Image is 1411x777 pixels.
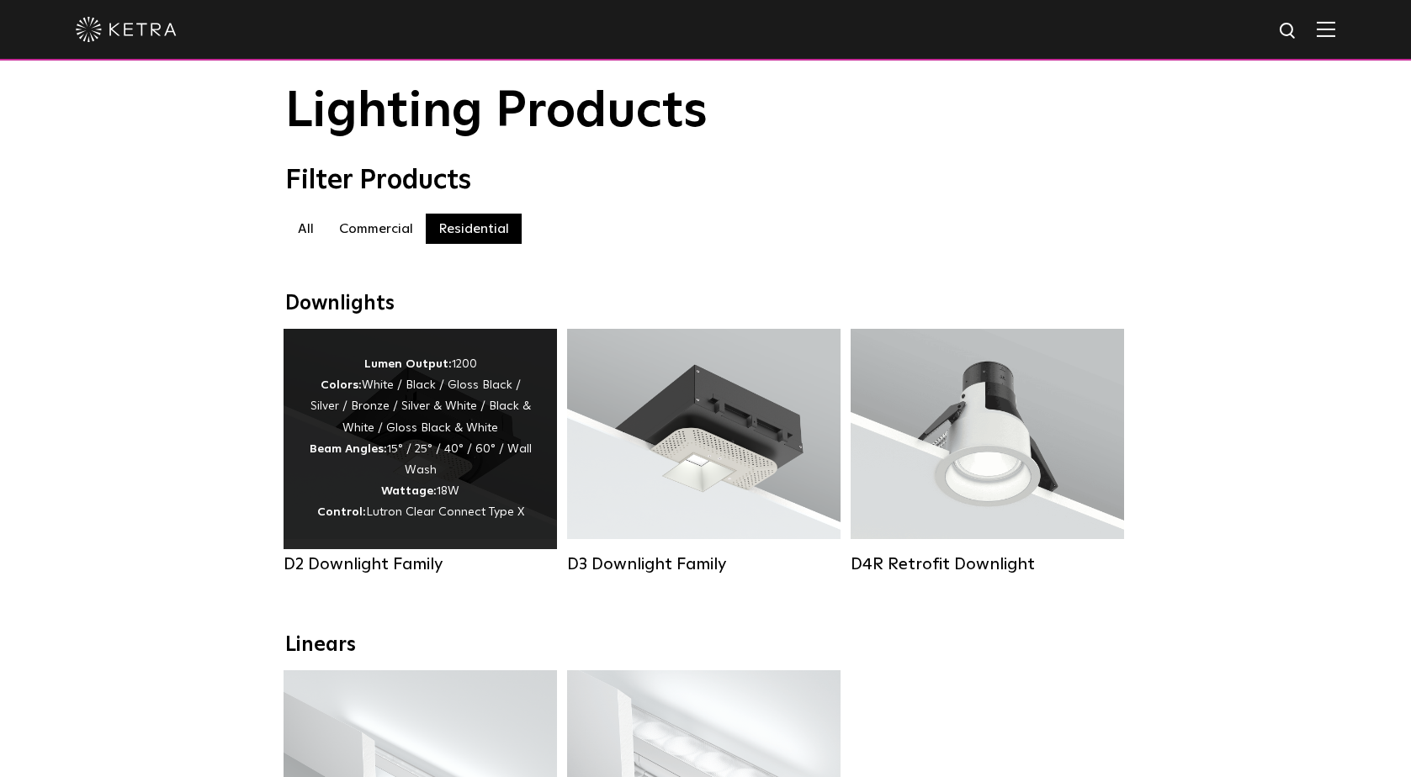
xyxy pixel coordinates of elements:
label: Commercial [326,214,426,244]
div: D4R Retrofit Downlight [851,554,1124,574]
strong: Beam Angles: [310,443,387,455]
strong: Control: [317,506,366,518]
a: D3 Downlight Family Lumen Output:700 / 900 / 1100Colors:White / Black / Silver / Bronze / Paintab... [567,329,841,577]
div: Filter Products [285,165,1127,197]
label: Residential [426,214,522,244]
div: D2 Downlight Family [284,554,557,574]
span: Lighting Products [285,87,708,137]
div: D3 Downlight Family [567,554,841,574]
img: ketra-logo-2019-white [76,17,177,42]
label: All [285,214,326,244]
img: Hamburger%20Nav.svg [1317,21,1335,37]
span: Lutron Clear Connect Type X [366,506,524,518]
img: search icon [1278,21,1299,42]
div: Downlights [285,292,1127,316]
div: 1200 White / Black / Gloss Black / Silver / Bronze / Silver & White / Black & White / Gloss Black... [309,354,532,524]
a: D4R Retrofit Downlight Lumen Output:800Colors:White / BlackBeam Angles:15° / 25° / 40° / 60°Watta... [851,329,1124,577]
strong: Colors: [321,379,362,391]
strong: Wattage: [381,485,437,497]
a: D2 Downlight Family Lumen Output:1200Colors:White / Black / Gloss Black / Silver / Bronze / Silve... [284,329,557,577]
strong: Lumen Output: [364,358,452,370]
div: Linears [285,633,1127,658]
